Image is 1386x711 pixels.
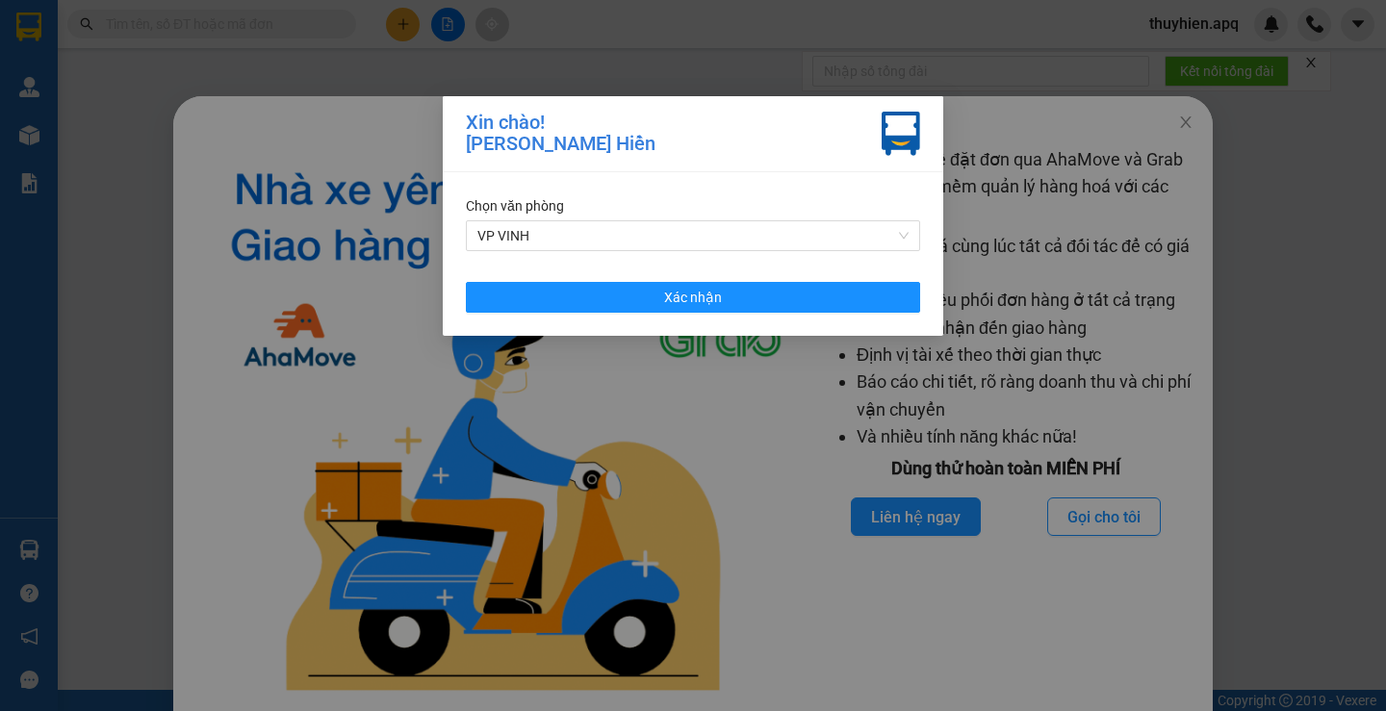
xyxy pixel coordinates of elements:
[466,195,920,216] div: Chọn văn phòng
[477,221,909,250] span: VP VINH
[466,112,655,156] div: Xin chào! [PERSON_NAME] Hiền
[664,287,722,308] span: Xác nhận
[466,282,920,313] button: Xác nhận
[882,112,920,156] img: vxr-icon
